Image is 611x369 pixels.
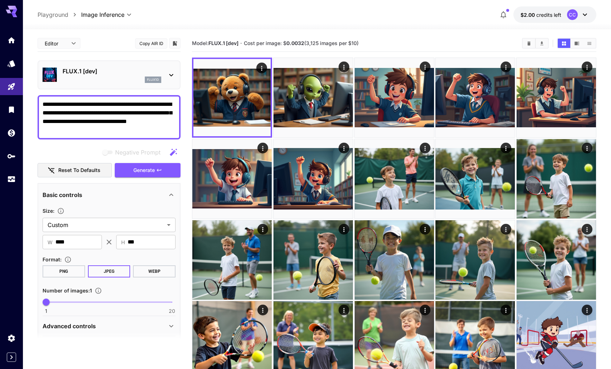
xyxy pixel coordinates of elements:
span: Custom [48,221,164,229]
img: Z [355,139,434,218]
div: CC [567,9,578,20]
div: Actions [501,224,511,235]
p: FLUX.1 [dev] [63,67,161,75]
div: Actions [582,62,592,72]
div: Actions [339,305,349,315]
span: Size : [43,208,54,214]
button: JPEG [88,265,130,277]
span: Model: [192,40,238,46]
span: Image Inference [81,10,124,19]
button: Specify how many images to generate in a single request. Each image generation will be charged se... [92,287,105,294]
span: W [48,238,53,246]
div: Playground [7,82,16,91]
span: $2.00 [521,12,536,18]
span: Format : [43,256,61,262]
div: Actions [339,224,349,235]
img: 2Q== [192,139,272,218]
div: Actions [419,305,430,315]
img: Z [274,58,353,137]
span: Number of images : 1 [43,287,92,294]
img: 9k= [355,58,434,137]
div: Actions [419,143,430,153]
div: Basic controls [43,186,176,203]
div: Actions [257,305,268,315]
button: WEBP [133,265,176,277]
img: Z [517,220,596,300]
div: Clear ImagesDownload All [522,38,549,49]
img: Z [193,59,271,136]
button: Clear Images [523,39,535,48]
img: Z [517,139,596,218]
span: Cost per image: $ (3,125 images per $10) [244,40,359,46]
button: Reset to defaults [38,163,112,178]
div: Advanced controls [43,318,176,335]
p: Advanced controls [43,322,96,330]
div: Settings [7,334,16,343]
div: Actions [339,143,349,153]
div: API Keys [7,152,16,161]
button: Show images in grid view [558,39,570,48]
span: Negative Prompt [115,148,161,157]
img: 2Q== [435,220,515,300]
span: H [121,238,125,246]
img: 9k= [435,139,515,218]
button: Copy AIR ID [135,38,167,49]
span: Negative prompts are not compatible with the selected model. [101,148,166,157]
div: Actions [256,63,267,73]
nav: breadcrumb [38,10,81,19]
img: Z [274,139,353,218]
span: 1 [45,307,47,315]
div: Actions [339,62,349,72]
div: Actions [419,224,430,235]
button: Download All [536,39,548,48]
div: Actions [501,62,511,72]
button: Add to library [172,39,178,48]
div: Actions [419,62,430,72]
button: PNG [43,265,85,277]
b: 0.0032 [286,40,304,46]
button: Show images in video view [571,39,583,48]
button: Generate [115,163,181,178]
span: Editor [45,40,67,47]
a: Playground [38,10,68,19]
div: Actions [582,305,592,315]
button: Expand sidebar [7,353,16,362]
div: Actions [257,143,268,153]
span: Generate [133,166,155,175]
button: $2.00CC [513,6,596,23]
button: Adjust the dimensions of the generated image by specifying its width and height in pixels, or sel... [54,207,67,215]
img: Z [355,220,434,300]
p: Basic controls [43,191,82,199]
div: Models [7,59,16,68]
p: flux1d [147,77,159,82]
button: Show images in list view [583,39,596,48]
div: Usage [7,175,16,184]
div: Actions [582,224,592,235]
span: credits left [536,12,561,18]
div: FLUX.1 [dev]flux1d [43,64,176,86]
p: · [240,39,242,48]
div: Actions [501,143,511,153]
b: FLUX.1 [dev] [208,40,238,46]
img: 2Q== [192,220,272,300]
img: Z [517,58,596,137]
div: Show images in grid viewShow images in video viewShow images in list view [557,38,596,49]
div: Home [7,36,16,45]
img: 9k= [435,58,515,137]
img: Z [274,220,353,300]
div: Actions [501,305,511,315]
div: $2.00 [521,11,561,19]
div: Actions [582,143,592,153]
button: Choose the file format for the output image. [61,256,74,263]
div: Library [7,105,16,114]
div: Wallet [7,128,16,137]
span: 20 [169,307,175,315]
div: Actions [257,224,268,235]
